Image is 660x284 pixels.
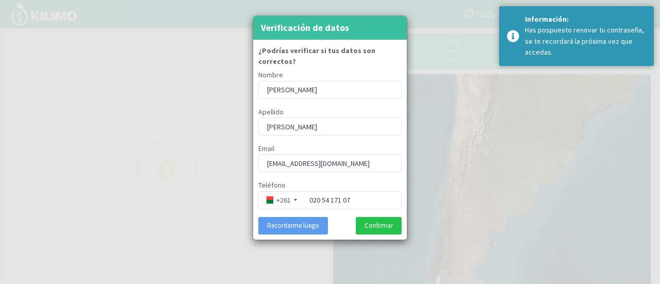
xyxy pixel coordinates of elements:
div: +261 [276,195,291,206]
span: Email [258,144,274,153]
div: Información: [525,14,646,25]
span: Nombre [258,70,283,79]
button: Confirmar [356,217,402,235]
label: ¿Podrías verificar si tus datos son correctos? [258,45,402,68]
button: Recordarme luego [258,217,328,235]
h4: Verificación de datos [261,21,349,35]
span: Apellido [258,107,284,116]
div: Has pospuesto renovar tu contraseña, se te recordará la próxima vez que accedas. [525,25,646,58]
span: Teléfono [258,180,286,190]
